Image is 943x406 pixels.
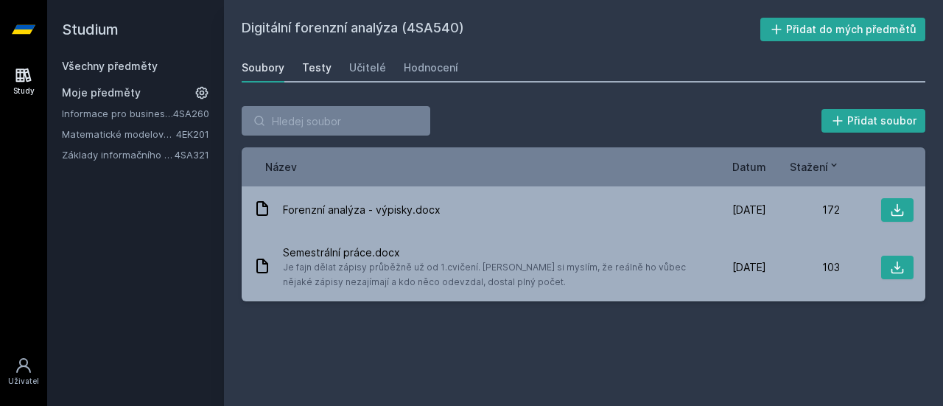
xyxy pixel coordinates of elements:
[766,203,840,217] div: 172
[175,149,209,161] a: 4SA321
[760,18,926,41] button: Přidat do mých předmětů
[173,108,209,119] a: 4SA260
[732,260,766,275] span: [DATE]
[404,53,458,83] a: Hodnocení
[302,53,332,83] a: Testy
[732,203,766,217] span: [DATE]
[790,159,840,175] button: Stažení
[265,159,297,175] button: Název
[62,85,141,100] span: Moje předměty
[62,127,176,141] a: Matematické modelování
[732,159,766,175] button: Datum
[3,59,44,104] a: Study
[242,18,760,41] h2: Digitální forenzní analýza (4SA540)
[62,147,175,162] a: Základy informačního managementu
[302,60,332,75] div: Testy
[283,245,687,260] span: Semestrální práce.docx
[62,106,173,121] a: Informace pro business (v angličtině)
[349,60,386,75] div: Učitelé
[176,128,209,140] a: 4EK201
[8,376,39,387] div: Uživatel
[766,260,840,275] div: 103
[242,106,430,136] input: Hledej soubor
[242,53,284,83] a: Soubory
[3,349,44,394] a: Uživatel
[13,85,35,97] div: Study
[404,60,458,75] div: Hodnocení
[242,60,284,75] div: Soubory
[62,60,158,72] a: Všechny předměty
[349,53,386,83] a: Učitelé
[283,203,441,217] span: Forenzní analýza - výpisky.docx
[821,109,926,133] button: Přidat soubor
[283,260,687,290] span: Je fajn dělat zápisy průběžně už od 1.cvičení. [PERSON_NAME] si myslím, že reálně ho vůbec nějaké...
[790,159,828,175] span: Stažení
